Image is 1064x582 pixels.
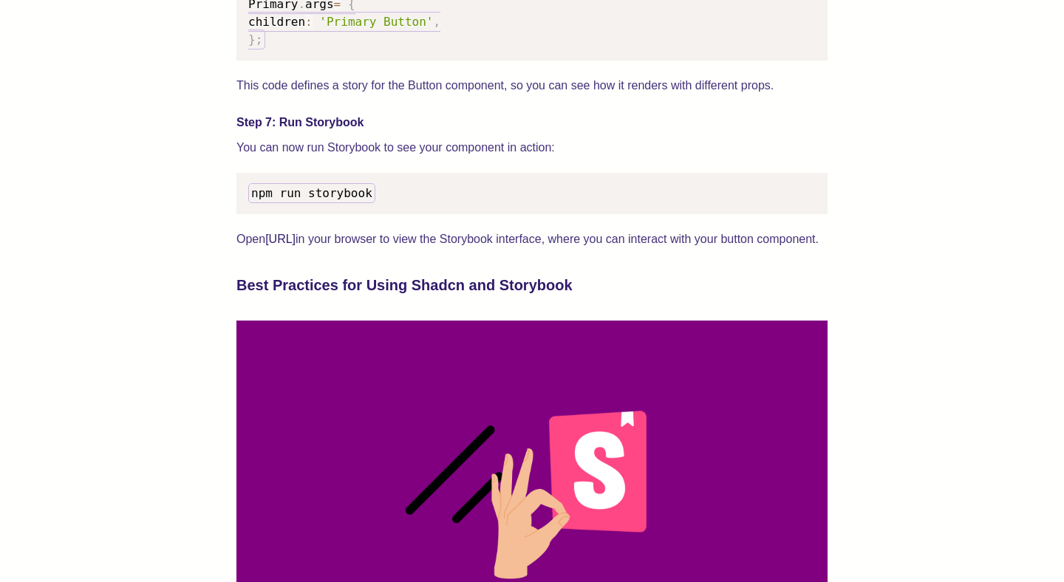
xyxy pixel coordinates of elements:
p: You can now run Storybook to see your component in action: [236,137,828,158]
p: Open in your browser to view the Storybook interface, where you can interact with your button com... [236,229,828,250]
a: [URL] [265,233,296,245]
span: npm run storybook [251,186,372,200]
h4: Step 7: Run Storybook [236,114,828,131]
h3: Best Practices for Using Shadcn and Storybook [236,273,828,297]
span: children [248,15,305,29]
span: , [433,15,440,29]
span: ; [256,32,263,47]
p: This code defines a story for the Button component, so you can see how it renders with different ... [236,75,828,96]
span: : [305,15,313,29]
span: } [248,32,256,47]
span: 'Primary Button' [319,15,433,29]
